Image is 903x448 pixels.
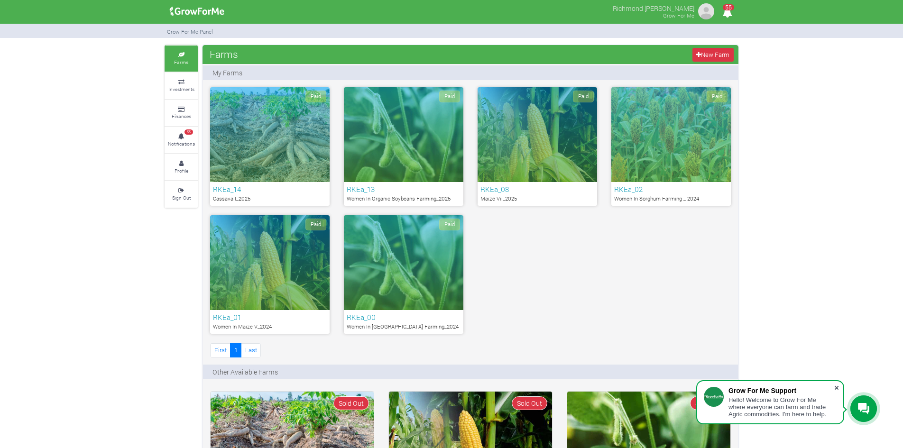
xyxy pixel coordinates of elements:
small: Farms [174,59,188,65]
p: Women In Sorghum Farming _ 2024 [614,195,728,203]
p: Women In [GEOGRAPHIC_DATA] Farming_2024 [347,323,461,331]
a: Investments [165,73,198,99]
img: growforme image [697,2,716,21]
h6: RKEa_14 [213,185,327,193]
a: New Farm [692,48,734,62]
a: 55 [718,9,737,18]
span: Sold Out [512,396,547,410]
span: Paid [439,219,460,230]
small: Finances [172,113,191,119]
a: Farms [165,46,198,72]
small: Sign Out [172,194,191,201]
a: Paid RKEa_13 Women In Organic Soybeans Farming_2025 [344,87,463,206]
span: Paid [573,91,594,102]
h6: RKEa_01 [213,313,327,321]
span: 55 [184,129,193,135]
a: 55 Notifications [165,127,198,153]
span: 55 [723,4,734,10]
span: Farms [207,45,240,64]
i: Notifications [718,2,737,23]
h6: RKEa_02 [614,185,728,193]
nav: Page Navigation [210,343,261,357]
span: Paid [707,91,728,102]
a: First [210,343,230,357]
a: Sign Out [165,181,198,207]
p: Maize Vii_2025 [480,195,594,203]
div: Grow For Me Support [728,387,834,394]
p: Cassava I_2025 [213,195,327,203]
a: 1 [230,343,241,357]
span: Paid [439,91,460,102]
p: My Farms [212,68,242,78]
h6: RKEa_13 [347,185,461,193]
small: Investments [168,86,194,92]
a: Paid RKEa_14 Cassava I_2025 [210,87,330,206]
small: Notifications [168,140,195,147]
div: Hello! Welcome to Grow For Me where everyone can farm and trade Agric commodities. I'm here to help. [728,396,834,418]
a: Paid RKEa_01 Women In Maize V_2024 [210,215,330,334]
a: Paid RKEa_02 Women In Sorghum Farming _ 2024 [611,87,731,206]
h6: RKEa_08 [480,185,594,193]
a: Finances [165,100,198,126]
span: Paid [305,219,326,230]
small: Grow For Me [663,12,694,19]
small: Grow For Me Panel [167,28,213,35]
p: Other Available Farms [212,367,278,377]
a: Profile [165,154,198,180]
a: Last [241,343,261,357]
p: Women In Organic Soybeans Farming_2025 [347,195,461,203]
span: Sold Out [333,396,369,410]
img: growforme image [166,2,228,21]
small: Profile [175,167,188,174]
span: Paid [305,91,326,102]
a: Paid RKEa_00 Women In [GEOGRAPHIC_DATA] Farming_2024 [344,215,463,334]
h6: RKEa_00 [347,313,461,321]
p: Women In Maize V_2024 [213,323,327,331]
p: Richmond [PERSON_NAME] [613,2,694,13]
span: Sold Out [690,396,726,410]
a: Paid RKEa_08 Maize Vii_2025 [478,87,597,206]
